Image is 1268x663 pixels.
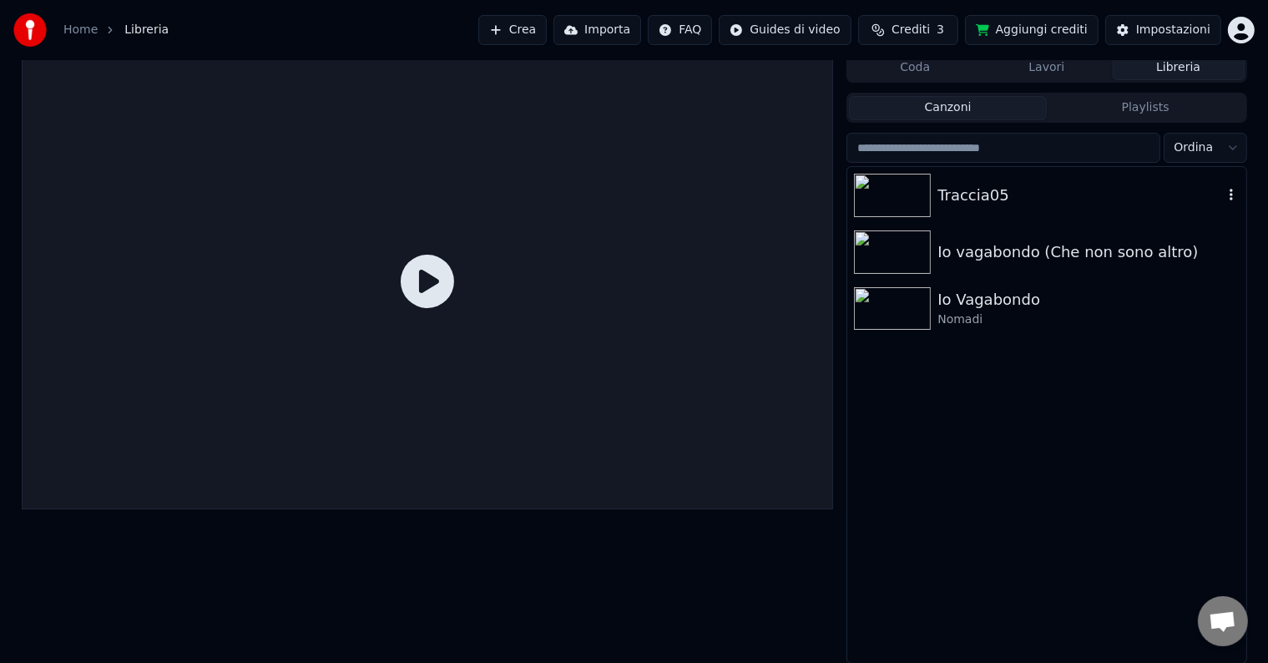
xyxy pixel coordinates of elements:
button: Guides di video [719,15,851,45]
button: Playlists [1047,96,1245,120]
div: Io Vagabondo [937,288,1239,311]
span: Crediti [892,22,930,38]
button: Canzoni [849,96,1047,120]
div: Traccia05 [937,184,1222,207]
span: Ordina [1175,139,1214,156]
span: Libreria [124,22,169,38]
button: Impostazioni [1105,15,1221,45]
img: youka [13,13,47,47]
a: Aprire la chat [1198,596,1248,646]
div: Io vagabondo (Che non sono altro) [937,240,1239,264]
button: Aggiungi crediti [965,15,1099,45]
button: Importa [553,15,641,45]
span: 3 [937,22,944,38]
button: Libreria [1113,56,1245,80]
button: FAQ [648,15,712,45]
nav: breadcrumb [63,22,169,38]
div: Impostazioni [1136,22,1210,38]
button: Crediti3 [858,15,958,45]
button: Lavori [981,56,1113,80]
div: Nomadi [937,311,1239,328]
button: Coda [849,56,981,80]
button: Crea [478,15,547,45]
a: Home [63,22,98,38]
